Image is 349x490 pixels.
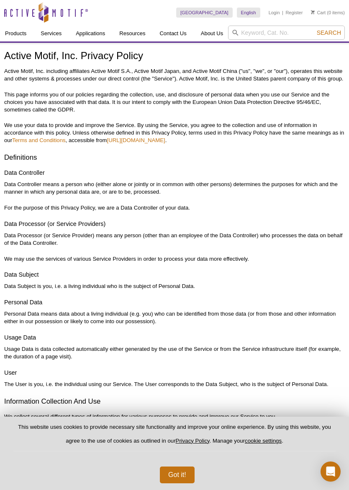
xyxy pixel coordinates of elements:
[4,283,345,290] p: Data Subject is you, i.e. a living individual who is the subject of Personal Data.
[4,413,345,420] p: We collect several different types of information for various purposes to provide and improve our...
[154,26,191,41] a: Contact Us
[4,397,345,407] h3: Information Collection And Use
[4,91,345,114] p: This page informs you of our policies regarding the collection, use, and disclosure of personal d...
[4,381,345,388] p: The User is you, i.e. the individual using our Service. The User corresponds to the Data Subject,...
[314,29,344,36] button: Search
[4,310,345,325] p: Personal Data means data about a living individual (e.g. you) who can be identified from those da...
[176,438,210,444] a: Privacy Policy
[4,334,345,341] h4: Usage Data
[4,369,345,376] h4: User
[311,10,315,14] img: Your Cart
[237,8,260,18] a: English
[4,220,345,228] h4: Data Processor (or Service Providers)
[71,26,110,41] a: Applications
[269,10,280,16] a: Login
[160,467,195,483] button: Got it!
[311,10,326,16] a: Cart
[107,137,165,143] a: [URL][DOMAIN_NAME]
[317,29,341,36] span: Search
[36,26,67,41] a: Services
[4,67,345,83] p: Active Motif, Inc. including affiliates Active Motif S.A., Active Motif Japan, and Active Motif C...
[228,26,345,40] input: Keyword, Cat. No.
[4,204,345,212] p: For the purpose of this Privacy Policy, we are a Data Controller of your data.
[311,8,345,18] li: (0 items)
[245,438,282,444] button: cookie settings
[176,8,233,18] a: [GEOGRAPHIC_DATA]
[4,50,345,62] h1: Active Motif, Inc. Privacy Policy
[321,461,341,482] div: Open Intercom Messenger
[4,255,345,263] p: We may use the services of various Service Providers in order to process your data more effectively.
[4,298,345,306] h4: Personal Data
[13,423,336,451] p: This website uses cookies to provide necessary site functionality and improve your online experie...
[4,345,345,360] p: Usage Data is data collected automatically either generated by the use of the Service or from the...
[4,169,345,176] h4: Data Controller
[4,181,345,196] p: Data Controller means a person who (either alone or jointly or in common with other persons) dete...
[4,153,345,163] h3: Definitions
[285,10,303,16] a: Register
[4,271,345,278] h4: Data Subject
[114,26,150,41] a: Resources
[282,8,283,18] li: |
[4,122,345,144] p: We use your data to provide and improve the Service. By using the Service, you agree to the colle...
[4,232,345,247] p: Data Processor (or Service Provider) means any person (other than an employee of the Data Control...
[196,26,228,41] a: About Us
[12,137,66,143] a: Terms and Conditions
